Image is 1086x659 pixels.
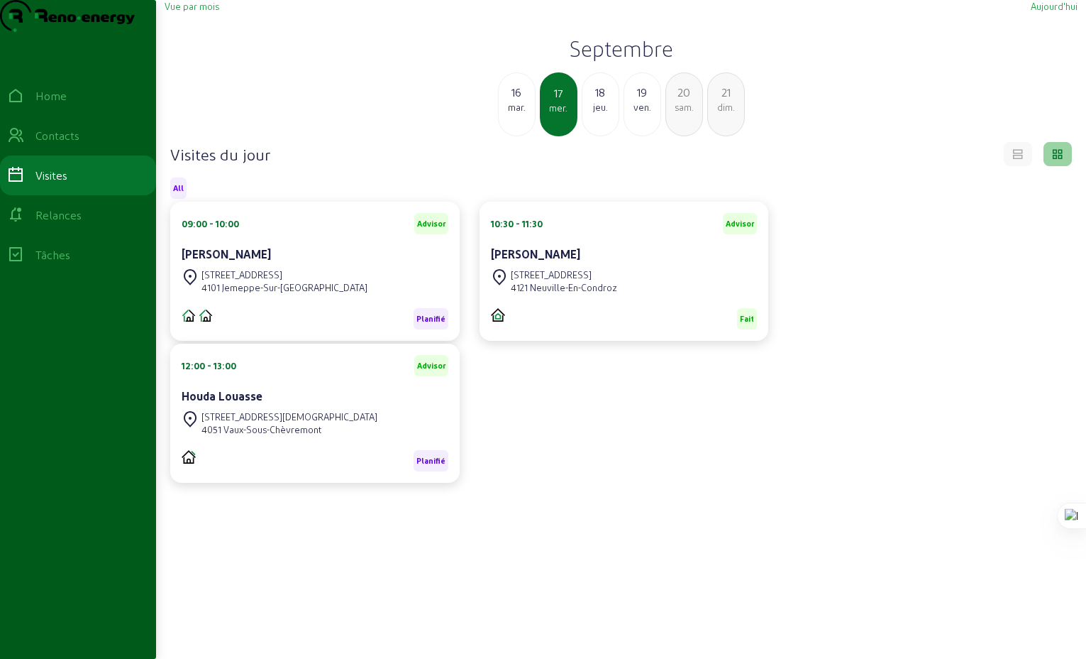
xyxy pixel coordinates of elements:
[511,268,617,281] div: [STREET_ADDRESS]
[165,1,219,11] span: Vue par mois
[416,314,445,324] span: Planifié
[182,247,271,261] cam-card-title: [PERSON_NAME]
[35,87,67,104] div: Home
[182,217,239,230] div: 09:00 - 10:00
[417,361,445,371] span: Advisor
[201,268,367,281] div: [STREET_ADDRESS]
[199,308,213,322] img: CIME
[182,359,236,372] div: 12:00 - 13:00
[726,219,754,229] span: Advisor
[165,36,1077,61] h2: Septembre
[182,389,262,403] cam-card-title: Houda Louasse
[541,85,576,102] div: 17
[173,183,184,193] span: All
[35,246,70,263] div: Tâches
[182,450,196,464] img: PVELEC
[35,167,67,184] div: Visites
[491,308,505,322] img: CITI
[491,217,543,230] div: 10:30 - 11:30
[1031,1,1077,11] span: Aujourd'hui
[708,84,744,101] div: 21
[624,84,660,101] div: 19
[201,281,367,294] div: 4101 Jemeppe-Sur-[GEOGRAPHIC_DATA]
[201,410,377,423] div: [STREET_ADDRESS][DEMOGRAPHIC_DATA]
[541,102,576,114] div: mer.
[170,144,270,164] h4: Visites du jour
[511,281,617,294] div: 4121 Neuville-En-Condroz
[582,84,619,101] div: 18
[201,423,377,436] div: 4051 Vaux-Sous-Chèvremont
[182,308,196,322] img: CITE
[417,219,445,229] span: Advisor
[499,84,535,101] div: 16
[708,101,744,114] div: dim.
[491,247,580,261] cam-card-title: [PERSON_NAME]
[666,84,702,101] div: 20
[624,101,660,114] div: ven.
[35,207,82,224] div: Relances
[666,101,702,114] div: sam.
[416,456,445,466] span: Planifié
[499,101,535,114] div: mar.
[582,101,619,114] div: jeu.
[740,314,754,324] span: Fait
[35,127,79,144] div: Contacts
